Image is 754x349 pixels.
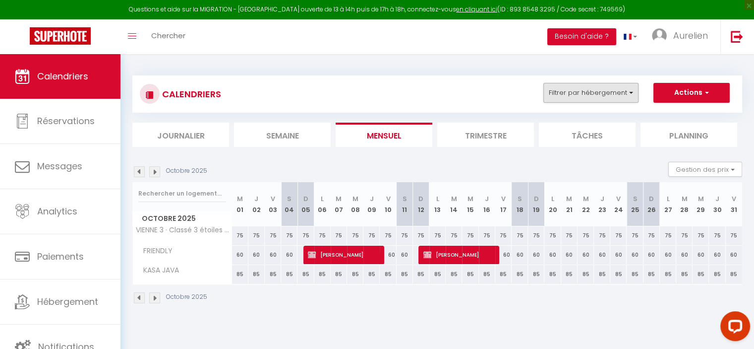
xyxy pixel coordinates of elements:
div: 75 [495,226,512,245]
div: 85 [347,265,363,283]
div: 85 [726,265,742,283]
h3: CALENDRIERS [160,83,221,105]
abbr: J [370,194,374,204]
div: 75 [578,226,594,245]
abbr: L [436,194,439,204]
abbr: V [501,194,506,204]
div: 85 [643,265,660,283]
li: Journalier [132,123,229,147]
div: 60 [397,246,413,264]
abbr: M [682,194,688,204]
div: 60 [693,246,709,264]
button: Filtrer par hébergement [543,83,638,103]
abbr: M [352,194,358,204]
th: 31 [726,182,742,226]
div: 85 [248,265,265,283]
abbr: D [534,194,539,204]
div: 75 [660,226,676,245]
div: 75 [610,226,627,245]
span: Hébergement [37,295,98,308]
th: 06 [314,182,331,226]
abbr: M [336,194,342,204]
div: 60 [627,246,643,264]
span: KASA JAVA [134,265,181,276]
div: 60 [544,246,561,264]
th: 02 [248,182,265,226]
img: Super Booking [30,27,91,45]
p: Octobre 2025 [166,292,207,302]
div: 60 [594,246,610,264]
div: 75 [281,226,297,245]
th: 16 [479,182,495,226]
div: 75 [726,226,742,245]
abbr: V [271,194,275,204]
div: 75 [544,226,561,245]
div: 75 [693,226,709,245]
abbr: M [582,194,588,204]
div: 75 [446,226,462,245]
div: 75 [479,226,495,245]
abbr: S [287,194,291,204]
th: 25 [627,182,643,226]
th: 23 [594,182,610,226]
li: Planning [640,123,737,147]
div: 85 [627,265,643,283]
div: 75 [363,226,380,245]
div: 75 [347,226,363,245]
div: 85 [297,265,314,283]
th: 20 [544,182,561,226]
abbr: L [321,194,324,204]
th: 11 [397,182,413,226]
p: Octobre 2025 [166,166,207,176]
div: 75 [380,226,396,245]
abbr: S [633,194,637,204]
a: en cliquant ici [456,5,497,13]
th: 07 [331,182,347,226]
th: 12 [413,182,429,226]
div: 85 [676,265,693,283]
abbr: L [666,194,669,204]
div: 75 [397,226,413,245]
div: 85 [363,265,380,283]
abbr: J [715,194,719,204]
div: 85 [544,265,561,283]
abbr: M [698,194,704,204]
th: 15 [462,182,478,226]
div: 75 [248,226,265,245]
abbr: L [551,194,554,204]
div: 75 [331,226,347,245]
div: 85 [561,265,578,283]
div: 75 [709,226,725,245]
div: 75 [512,226,528,245]
th: 01 [232,182,248,226]
div: 60 [726,246,742,264]
div: 85 [265,265,281,283]
div: 60 [610,246,627,264]
span: Chercher [151,30,185,41]
li: Tâches [539,123,636,147]
abbr: D [649,194,654,204]
div: 75 [676,226,693,245]
abbr: V [386,194,390,204]
span: Octobre 2025 [133,211,232,226]
abbr: S [518,194,522,204]
div: 85 [413,265,429,283]
div: 85 [709,265,725,283]
div: 75 [627,226,643,245]
th: 30 [709,182,725,226]
th: 10 [380,182,396,226]
div: 75 [561,226,578,245]
div: 75 [297,226,314,245]
abbr: S [403,194,407,204]
th: 08 [347,182,363,226]
img: ... [652,28,667,43]
li: Semaine [234,123,331,147]
span: Messages [37,160,82,172]
div: 85 [380,265,396,283]
div: 85 [512,265,528,283]
abbr: D [303,194,308,204]
div: 60 [265,246,281,264]
abbr: J [600,194,604,204]
div: 85 [331,265,347,283]
div: 60 [495,246,512,264]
